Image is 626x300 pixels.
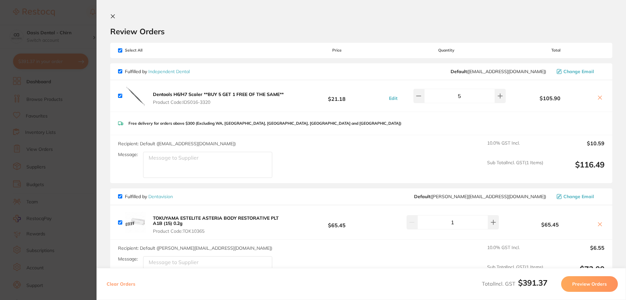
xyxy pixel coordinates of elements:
[487,245,543,259] span: 10.0 % GST Incl.
[414,194,546,199] span: stacey@dentavision.com.au
[151,91,286,105] button: Dentools H6/H7 Scaler **BUY 5 GET 1 FREE OF THE SAME** Product Code:IDS016-3320
[118,141,236,147] span: Recipient: Default ( [EMAIL_ADDRESS][DOMAIN_NAME] )
[125,194,173,199] p: Fulfilled by
[105,276,137,292] button: Clear Orders
[414,194,430,199] b: Default
[487,140,543,155] span: 10.0 % GST Incl.
[548,140,604,155] output: $10.59
[482,280,547,287] span: Total Incl. GST
[118,245,272,251] span: Recipient: Default ( [PERSON_NAME][EMAIL_ADDRESS][DOMAIN_NAME] )
[128,121,401,126] p: Free delivery for orders above $300 (Excluding WA, [GEOGRAPHIC_DATA], [GEOGRAPHIC_DATA], [GEOGRAP...
[110,26,612,36] h2: Review Orders
[151,215,288,234] button: TOKUYAMA ESTELITE ASTERIA BODY RESTORATIVE PLT A1B (15) 0.2g Product Code:TOK10365
[125,86,146,106] img: amc5d3JqZQ
[153,215,279,226] b: TOKUYAMA ESTELITE ASTERIA BODY RESTORATIVE PLT A1B (15) 0.2g
[153,100,284,105] span: Product Code: IDS016-3320
[548,245,604,259] output: $6.55
[288,216,385,229] b: $65.45
[487,264,543,282] span: Sub Total Incl. GST ( 1 Items)
[555,69,604,74] button: Change Email
[507,95,593,101] b: $105.90
[118,152,138,157] label: Message:
[153,91,284,97] b: Dentools H6/H7 Scaler **BUY 5 GET 1 FREE OF THE SAME**
[288,90,385,102] b: $21.18
[548,264,604,282] output: $72.00
[387,95,399,101] button: Edit
[125,69,190,74] p: Fulfilled by
[125,212,146,233] img: aG9jYno0ag
[563,69,594,74] span: Change Email
[507,48,604,53] span: Total
[153,229,286,234] span: Product Code: TOK10365
[118,48,183,53] span: Select All
[548,160,604,178] output: $116.49
[148,69,190,74] a: Independent Dental
[507,222,593,228] b: $65.45
[288,48,385,53] span: Price
[148,194,173,199] a: Dentavision
[555,194,604,199] button: Change Email
[487,160,543,178] span: Sub Total Incl. GST ( 1 Items)
[561,276,618,292] button: Preview Orders
[563,194,594,199] span: Change Email
[386,48,507,53] span: Quantity
[451,69,546,74] span: orders@independentdental.com.au
[451,69,467,74] b: Default
[118,256,138,262] label: Message:
[518,278,547,288] b: $391.37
